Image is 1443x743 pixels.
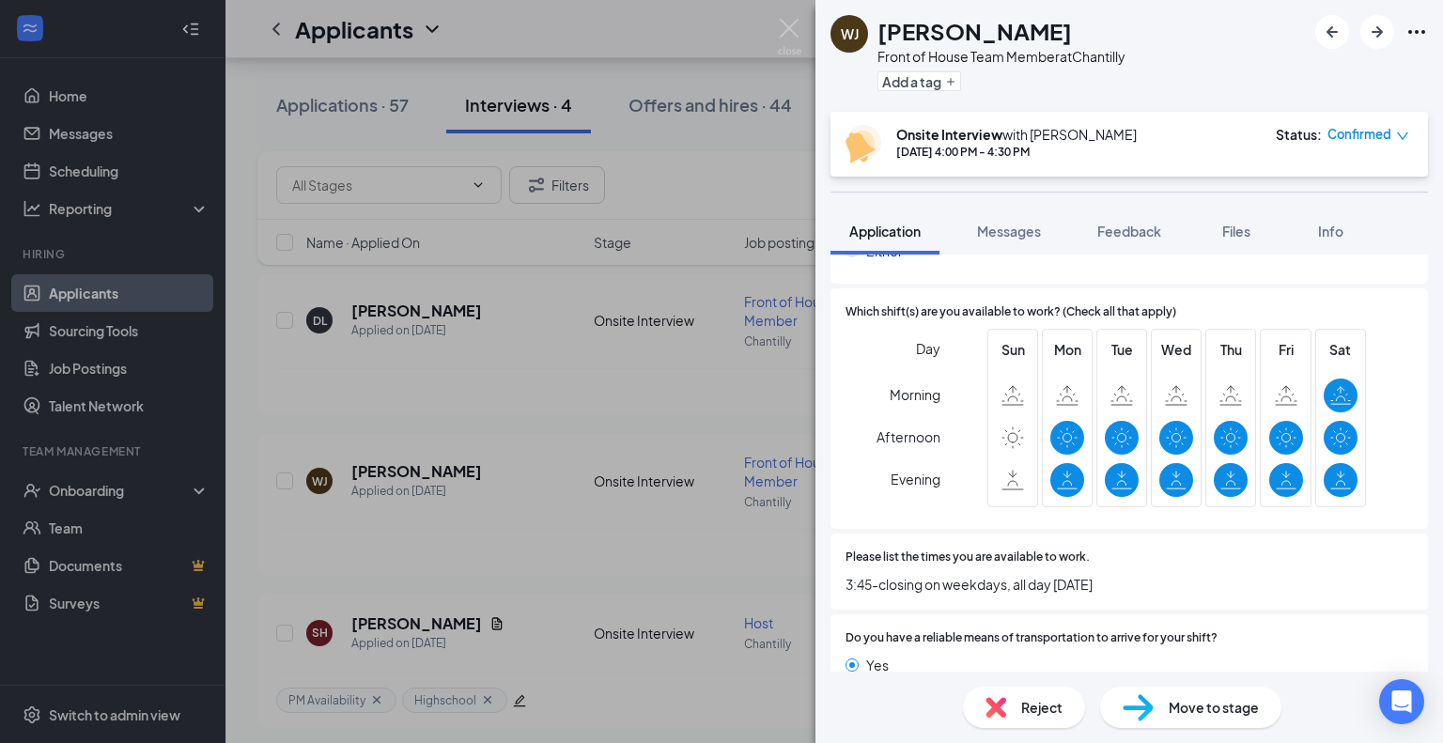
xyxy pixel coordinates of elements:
span: Sun [996,339,1030,360]
span: Morning [890,378,940,411]
span: Tue [1105,339,1139,360]
span: Confirmed [1327,125,1391,144]
span: Thu [1214,339,1248,360]
span: Fri [1269,339,1303,360]
span: Feedback [1097,223,1161,240]
div: Front of House Team Member at Chantilly [877,47,1125,66]
span: Info [1318,223,1343,240]
svg: Ellipses [1405,21,1428,43]
span: Evening [891,462,940,496]
span: Application [849,223,921,240]
span: Yes [866,655,889,675]
span: 3:45-closing on weekdays, all day [DATE] [846,574,1413,595]
div: Open Intercom Messenger [1379,679,1424,724]
span: Files [1222,223,1250,240]
span: Please list the times you are available to work. [846,549,1090,566]
span: Which shift(s) are you available to work? (Check all that apply) [846,303,1176,321]
div: with [PERSON_NAME] [896,125,1137,144]
button: PlusAdd a tag [877,71,961,91]
button: ArrowRight [1360,15,1394,49]
div: [DATE] 4:00 PM - 4:30 PM [896,144,1137,160]
span: Wed [1159,339,1193,360]
span: Messages [977,223,1041,240]
button: ArrowLeftNew [1315,15,1349,49]
div: Status : [1276,125,1322,144]
span: Reject [1021,697,1063,718]
span: Move to stage [1169,697,1259,718]
h1: [PERSON_NAME] [877,15,1072,47]
span: Mon [1050,339,1084,360]
span: Sat [1324,339,1358,360]
svg: ArrowLeftNew [1321,21,1343,43]
div: WJ [841,24,859,43]
span: Day [916,338,940,359]
span: Do you have a reliable means of transportation to arrive for your shift? [846,629,1218,647]
svg: Plus [945,76,956,87]
b: Onsite Interview [896,126,1002,143]
svg: ArrowRight [1366,21,1389,43]
span: down [1396,130,1409,143]
span: Afternoon [877,420,940,454]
